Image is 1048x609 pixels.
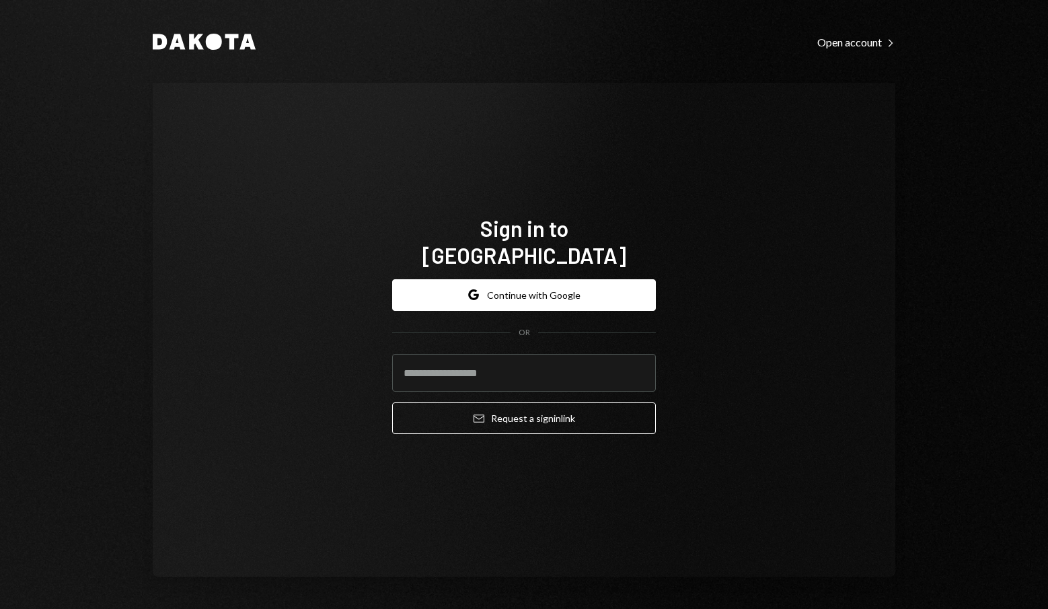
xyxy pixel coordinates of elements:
a: Open account [817,34,895,49]
button: Continue with Google [392,279,656,311]
button: Request a signinlink [392,402,656,434]
h1: Sign in to [GEOGRAPHIC_DATA] [392,215,656,268]
div: Open account [817,36,895,49]
div: OR [519,327,530,338]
